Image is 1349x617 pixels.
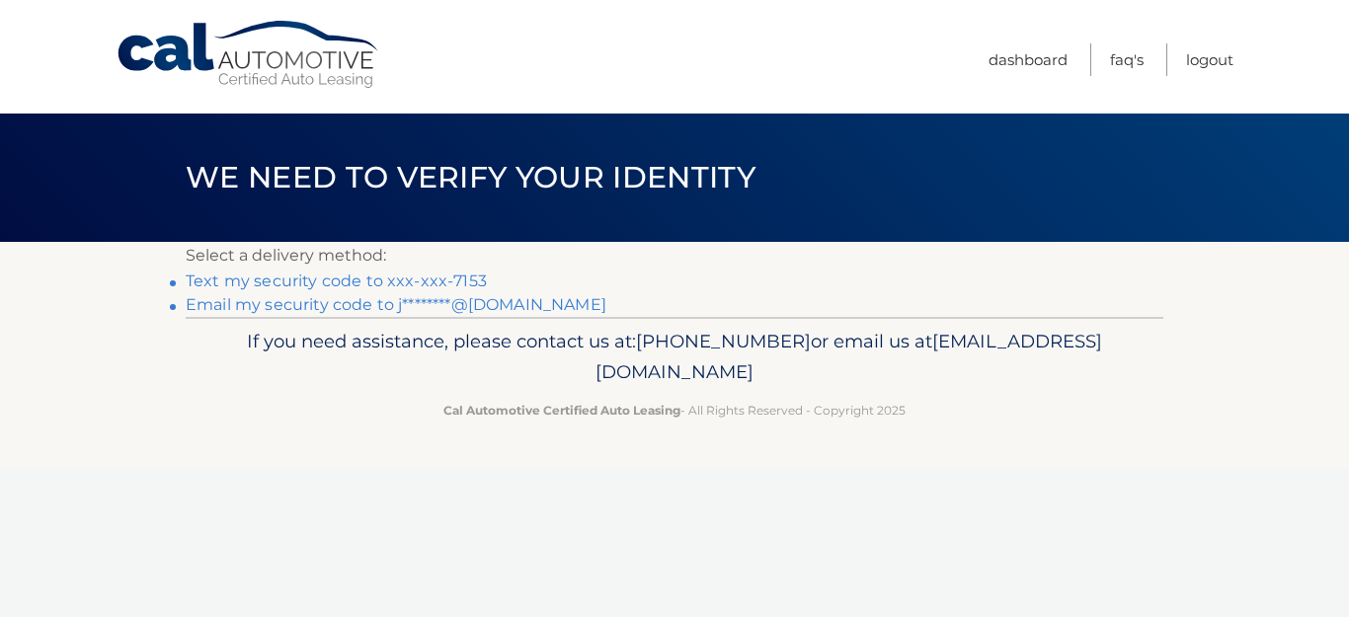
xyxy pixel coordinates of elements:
[989,43,1068,76] a: Dashboard
[186,159,755,195] span: We need to verify your identity
[1110,43,1144,76] a: FAQ's
[186,242,1163,270] p: Select a delivery method:
[198,400,1151,421] p: - All Rights Reserved - Copyright 2025
[116,20,382,90] a: Cal Automotive
[443,403,680,418] strong: Cal Automotive Certified Auto Leasing
[1186,43,1233,76] a: Logout
[186,295,606,314] a: Email my security code to j********@[DOMAIN_NAME]
[198,326,1151,389] p: If you need assistance, please contact us at: or email us at
[636,330,811,352] span: [PHONE_NUMBER]
[186,271,487,290] a: Text my security code to xxx-xxx-7153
